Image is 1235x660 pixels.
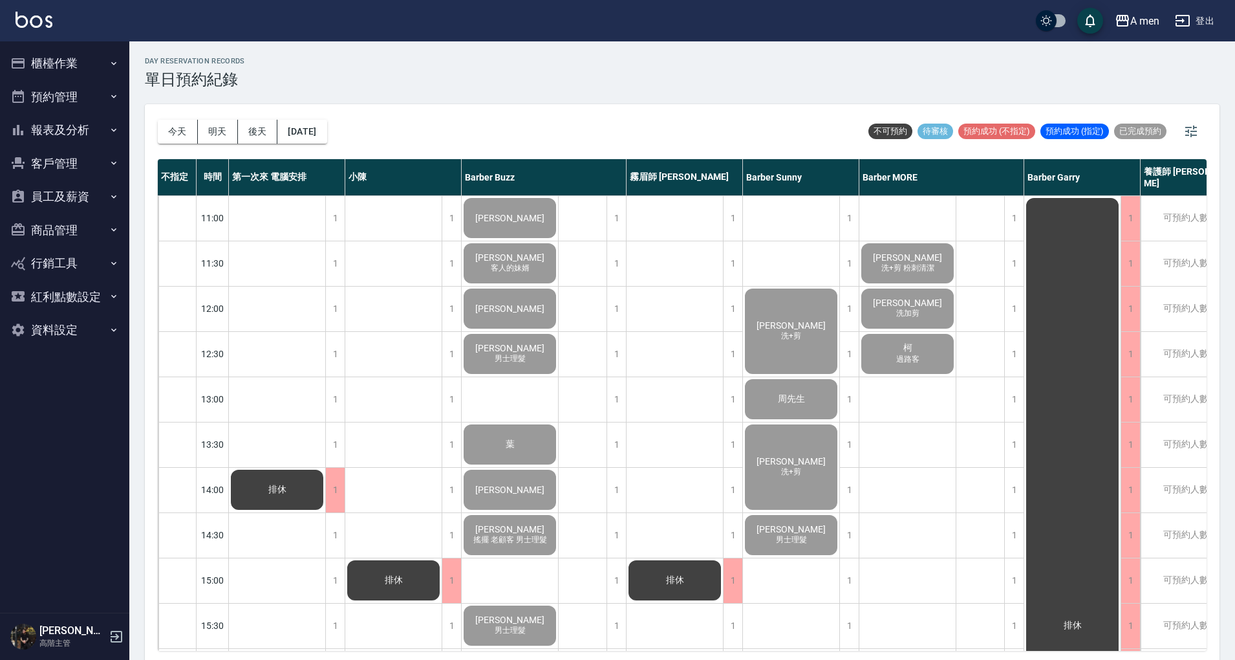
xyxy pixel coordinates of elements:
div: 1 [607,241,626,286]
div: 1 [607,377,626,422]
div: 1 [325,377,345,422]
div: 12:00 [197,286,229,331]
div: 1 [1004,558,1024,603]
span: 男士理髮 [492,353,528,364]
span: 男士理髮 [492,625,528,636]
div: 1 [442,423,461,467]
div: 1 [1004,423,1024,467]
div: 1 [442,377,461,422]
span: 搖擺 老顧客 男士理髮 [471,534,550,545]
div: 14:30 [197,512,229,558]
div: 1 [325,241,345,286]
div: 1 [1121,558,1140,603]
div: 1 [723,241,742,286]
button: 紅利點數設定 [5,280,124,314]
div: 1 [325,423,345,467]
div: 1 [1121,196,1140,241]
div: 14:00 [197,467,229,512]
span: [PERSON_NAME] [473,343,547,353]
div: 1 [325,468,345,512]
div: 1 [325,513,345,558]
div: 13:00 [197,377,229,422]
div: 1 [1121,377,1140,422]
div: 1 [839,332,859,377]
span: [PERSON_NAME] [473,303,547,314]
div: Barber Sunny [743,159,859,195]
button: 商品管理 [5,214,124,247]
h2: day Reservation records [145,57,245,65]
span: [PERSON_NAME] [473,485,547,495]
div: 1 [723,287,742,331]
div: 1 [442,558,461,603]
div: 1 [839,604,859,648]
div: 1 [442,241,461,286]
span: [PERSON_NAME] [473,213,547,223]
div: 1 [1004,196,1024,241]
div: 1 [1121,423,1140,467]
div: 1 [1121,241,1140,286]
div: 時間 [197,159,229,195]
div: 1 [1004,287,1024,331]
span: 不可預約 [868,126,912,137]
button: 行銷工具 [5,247,124,280]
div: 1 [442,287,461,331]
div: 1 [325,332,345,377]
span: 洗+剪 [779,331,804,342]
div: 1 [839,468,859,512]
div: 1 [442,604,461,648]
span: 葉 [503,439,517,450]
div: 1 [1121,468,1140,512]
span: [PERSON_NAME] [473,252,547,263]
div: 1 [325,287,345,331]
button: 明天 [198,120,238,144]
div: 1 [442,513,461,558]
div: 1 [1121,287,1140,331]
div: 霧眉師 [PERSON_NAME] [627,159,743,195]
div: 不指定 [158,159,197,195]
div: 1 [723,332,742,377]
span: 預約成功 (不指定) [958,126,1035,137]
div: 1 [723,377,742,422]
button: 員工及薪資 [5,180,124,214]
span: 預約成功 (指定) [1040,126,1109,137]
div: 1 [607,332,626,377]
span: [PERSON_NAME] [754,456,828,467]
button: 後天 [238,120,278,144]
span: 洗+剪 粉刺清潔 [879,263,937,274]
h5: [PERSON_NAME] [39,624,105,637]
div: 1 [325,196,345,241]
div: 1 [723,513,742,558]
div: 1 [607,196,626,241]
span: [PERSON_NAME] [754,524,828,534]
div: 1 [839,241,859,286]
button: 預約管理 [5,80,124,114]
button: 登出 [1170,9,1219,33]
div: 13:30 [197,422,229,467]
div: 1 [442,196,461,241]
span: 過路客 [894,354,922,365]
div: 1 [1004,241,1024,286]
div: 11:30 [197,241,229,286]
div: 1 [839,377,859,422]
div: 1 [442,332,461,377]
span: [PERSON_NAME] [870,298,945,308]
div: 1 [607,287,626,331]
div: 第一次來 電腦安排 [229,159,345,195]
span: 待審核 [918,126,953,137]
div: Barber Buzz [462,159,627,195]
img: Person [10,624,36,650]
div: 1 [723,604,742,648]
span: [PERSON_NAME] [870,252,945,263]
span: 柯 [901,342,915,354]
div: 1 [607,604,626,648]
span: [PERSON_NAME] [473,615,547,625]
div: 1 [607,468,626,512]
button: 資料設定 [5,313,124,347]
div: Barber Garry [1024,159,1141,195]
div: 1 [1121,604,1140,648]
div: 1 [1004,332,1024,377]
div: 1 [723,558,742,603]
button: 客戶管理 [5,147,124,181]
div: 1 [607,558,626,603]
span: [PERSON_NAME] [754,320,828,331]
